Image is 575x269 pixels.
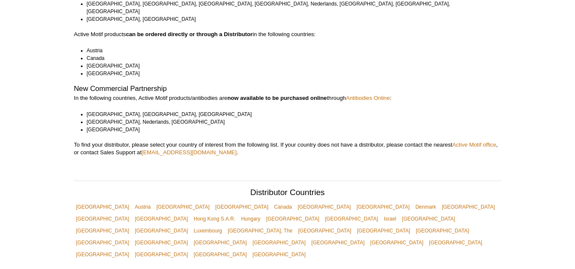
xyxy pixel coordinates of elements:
a: [GEOGRAPHIC_DATA] [133,237,190,249]
a: [GEOGRAPHIC_DATA] [368,237,426,249]
a: [GEOGRAPHIC_DATA] [192,237,249,249]
a: [GEOGRAPHIC_DATA] [74,225,132,237]
p: In the following countries, Active Motif products/antibodies are through : [74,94,501,102]
a: [GEOGRAPHIC_DATA] [133,213,190,225]
a: Denmark [413,201,438,213]
li: Austria [87,47,494,54]
a: [GEOGRAPHIC_DATA] [133,249,190,261]
strong: now available to be purchased online [227,95,327,101]
a: [GEOGRAPHIC_DATA] [154,201,212,213]
li: [GEOGRAPHIC_DATA], Nederlands, [GEOGRAPHIC_DATA] [87,118,494,126]
a: [GEOGRAPHIC_DATA] [74,237,132,249]
a: [GEOGRAPHIC_DATA] [309,237,367,249]
a: [GEOGRAPHIC_DATA] [250,249,308,261]
a: [GEOGRAPHIC_DATA] [355,201,412,213]
li: [GEOGRAPHIC_DATA] [87,70,494,77]
a: [GEOGRAPHIC_DATA] [355,225,412,237]
a: [GEOGRAPHIC_DATA] [400,213,457,225]
a: [GEOGRAPHIC_DATA], The [226,225,295,237]
li: [GEOGRAPHIC_DATA], [GEOGRAPHIC_DATA] [87,15,494,23]
a: Israel [382,213,398,225]
li: [GEOGRAPHIC_DATA] [87,126,494,133]
h2: Distributor Countries [74,189,501,199]
a: [GEOGRAPHIC_DATA] [440,201,497,213]
a: Active Motif office [452,142,496,148]
a: [GEOGRAPHIC_DATA] [295,201,353,213]
a: Hungary [239,213,262,225]
a: [GEOGRAPHIC_DATA] [133,225,190,237]
li: [GEOGRAPHIC_DATA], [GEOGRAPHIC_DATA], [GEOGRAPHIC_DATA] [87,110,494,118]
a: [GEOGRAPHIC_DATA] [74,249,132,261]
p: Active Motif products in the following countries: [74,31,501,38]
a: [GEOGRAPHIC_DATA] [74,201,132,213]
li: Canada [87,54,494,62]
strong: can be ordered directly or through a Distributor [126,31,253,37]
p: To find your distributor, please select your country of interest from the following list. If your... [74,141,501,156]
a: [GEOGRAPHIC_DATA] [74,213,132,225]
a: [GEOGRAPHIC_DATA] [296,225,353,237]
a: [EMAIL_ADDRESS][DOMAIN_NAME] [142,149,237,156]
a: Canada [272,201,294,213]
a: [GEOGRAPHIC_DATA] [323,213,380,225]
a: Austria [133,201,153,213]
a: [GEOGRAPHIC_DATA] [264,213,321,225]
a: Hong Kong S.A.R. [192,213,237,225]
a: Antibodies Online [346,95,390,101]
a: [GEOGRAPHIC_DATA] [192,249,249,261]
a: [GEOGRAPHIC_DATA] [213,201,271,213]
a: [GEOGRAPHIC_DATA] [250,237,308,249]
a: [GEOGRAPHIC_DATA] [427,237,484,249]
li: [GEOGRAPHIC_DATA] [87,62,494,70]
a: [GEOGRAPHIC_DATA] [414,225,471,237]
h2: New Commercial Partnership [74,85,501,93]
a: Luxembourg [192,225,224,237]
